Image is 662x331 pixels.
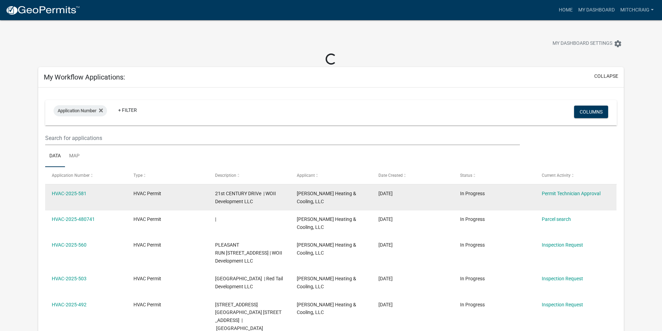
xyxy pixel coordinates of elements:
[113,104,142,116] a: + Filter
[45,167,127,184] datatable-header-cell: Application Number
[594,73,618,80] button: collapse
[460,276,485,281] span: In Progress
[542,302,583,307] a: Inspection Request
[127,167,209,184] datatable-header-cell: Type
[297,302,356,315] span: Mitch Craig Heating & Cooling, LLC
[372,167,453,184] datatable-header-cell: Date Created
[378,173,403,178] span: Date Created
[133,302,161,307] span: HVAC Permit
[575,3,618,17] a: My Dashboard
[378,216,393,222] span: 09/18/2025
[553,40,612,48] span: My Dashboard Settings
[542,173,571,178] span: Current Activity
[297,242,356,256] span: Mitch Craig Heating & Cooling, LLC
[460,302,485,307] span: In Progress
[378,276,393,281] span: 08/12/2025
[52,276,87,281] a: HVAC-2025-503
[133,216,161,222] span: HVAC Permit
[45,145,65,167] a: Data
[133,191,161,196] span: HVAC Permit
[460,191,485,196] span: In Progress
[297,173,315,178] span: Applicant
[215,242,282,264] span: PLEASANT RUN 6216 Pleasant Run, Lot 935 | WOII Development LLC
[297,276,356,289] span: Mitch Craig Heating & Cooling, LLC
[52,242,87,248] a: HVAC-2025-560
[52,191,87,196] a: HVAC-2025-581
[378,302,393,307] span: 08/07/2025
[209,167,290,184] datatable-header-cell: Description
[215,191,276,204] span: 21st CENTURY DRIVe | WOII Development LLC
[535,167,616,184] datatable-header-cell: Current Activity
[133,173,142,178] span: Type
[215,216,216,222] span: |
[133,276,161,281] span: HVAC Permit
[542,242,583,248] a: Inspection Request
[290,167,372,184] datatable-header-cell: Applicant
[453,167,535,184] datatable-header-cell: Status
[215,276,283,289] span: 4627 RED TAIL RIDGE | Red Tail Development LLC
[58,108,96,113] span: Application Number
[378,191,393,196] span: 09/19/2025
[52,173,90,178] span: Application Number
[618,3,656,17] a: mitchcraig
[215,173,236,178] span: Description
[460,173,472,178] span: Status
[542,276,583,281] a: Inspection Request
[52,302,87,307] a: HVAC-2025-492
[378,242,393,248] span: 09/10/2025
[542,191,600,196] a: Permit Technician Approval
[45,131,520,145] input: Search for applications
[542,216,571,222] a: Parcel search
[297,191,356,204] span: Mitch Craig Heating & Cooling, LLC
[52,216,95,222] a: HVAC-2025-480741
[460,216,485,222] span: In Progress
[574,106,608,118] button: Columns
[460,242,485,248] span: In Progress
[547,37,628,50] button: My Dashboard Settingssettings
[65,145,84,167] a: Map
[556,3,575,17] a: Home
[614,40,622,48] i: settings
[297,216,356,230] span: Mitch Craig Heating & Cooling, LLC
[44,73,125,81] h5: My Workflow Applications:
[133,242,161,248] span: HVAC Permit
